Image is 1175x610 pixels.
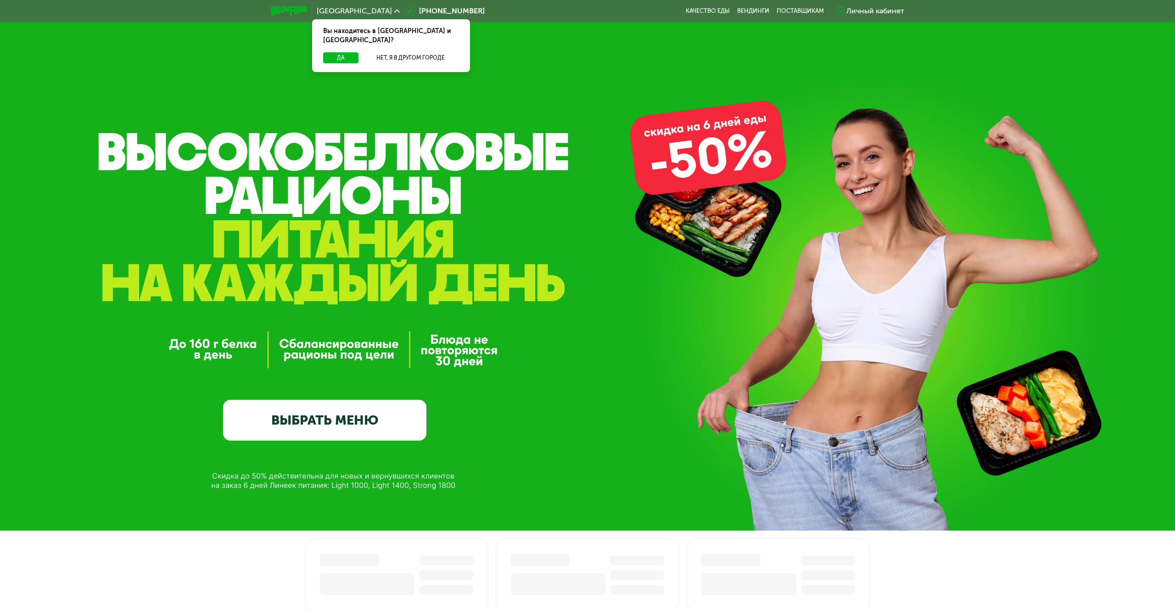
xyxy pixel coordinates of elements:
a: [PHONE_NUMBER] [404,6,485,17]
span: [GEOGRAPHIC_DATA] [317,7,392,15]
div: Личный кабинет [846,6,904,17]
a: Вендинги [737,7,769,15]
div: Вы находитесь в [GEOGRAPHIC_DATA] и [GEOGRAPHIC_DATA]? [312,19,470,52]
button: Да [323,52,358,63]
a: ВЫБРАТЬ МЕНЮ [223,400,426,441]
div: поставщикам [777,7,824,15]
button: Нет, я в другом городе [362,52,459,63]
a: Качество еды [686,7,730,15]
